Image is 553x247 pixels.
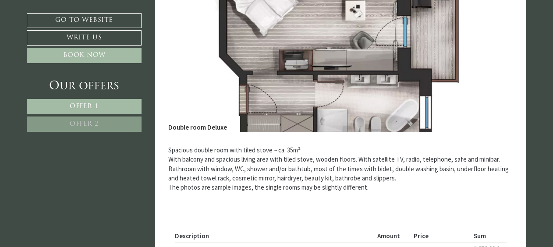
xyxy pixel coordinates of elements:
a: Book now [27,48,142,63]
span: Offer 1 [70,103,99,110]
button: Send [298,231,345,246]
a: Write us [27,30,142,46]
div: Montis – Active Nature Spa [13,25,90,32]
a: Go to website [27,13,142,28]
div: Our offers [27,78,142,95]
button: Previous [184,35,193,57]
div: Hello, how can we help you? [7,23,94,48]
div: Double room Deluxe [168,116,240,132]
p: Spacious double room with tiled stove ~ ca. 35m² With balcony and spacious living area with tiled... [168,145,514,192]
th: Amount [374,229,410,242]
span: Offer 2 [70,121,99,127]
small: 11:33 [13,41,90,46]
th: Sum [470,229,507,242]
div: [DATE] [158,7,188,21]
button: Next [489,35,498,57]
th: Description [175,229,374,242]
th: Price [410,229,470,242]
